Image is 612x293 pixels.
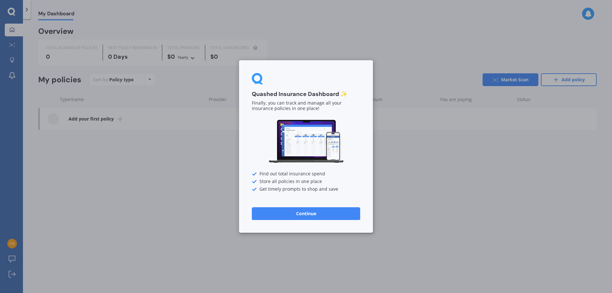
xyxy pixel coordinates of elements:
[252,101,360,112] p: Finally, you can track and manage all your insurance policies in one place!
[252,91,360,98] h3: Quashed Insurance Dashboard ✨
[252,172,360,177] div: Find out total insurance spend
[252,207,360,220] button: Continue
[252,179,360,184] div: Store all policies in one place
[252,187,360,192] div: Get timely prompts to shop and save
[268,119,344,164] img: Dashboard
